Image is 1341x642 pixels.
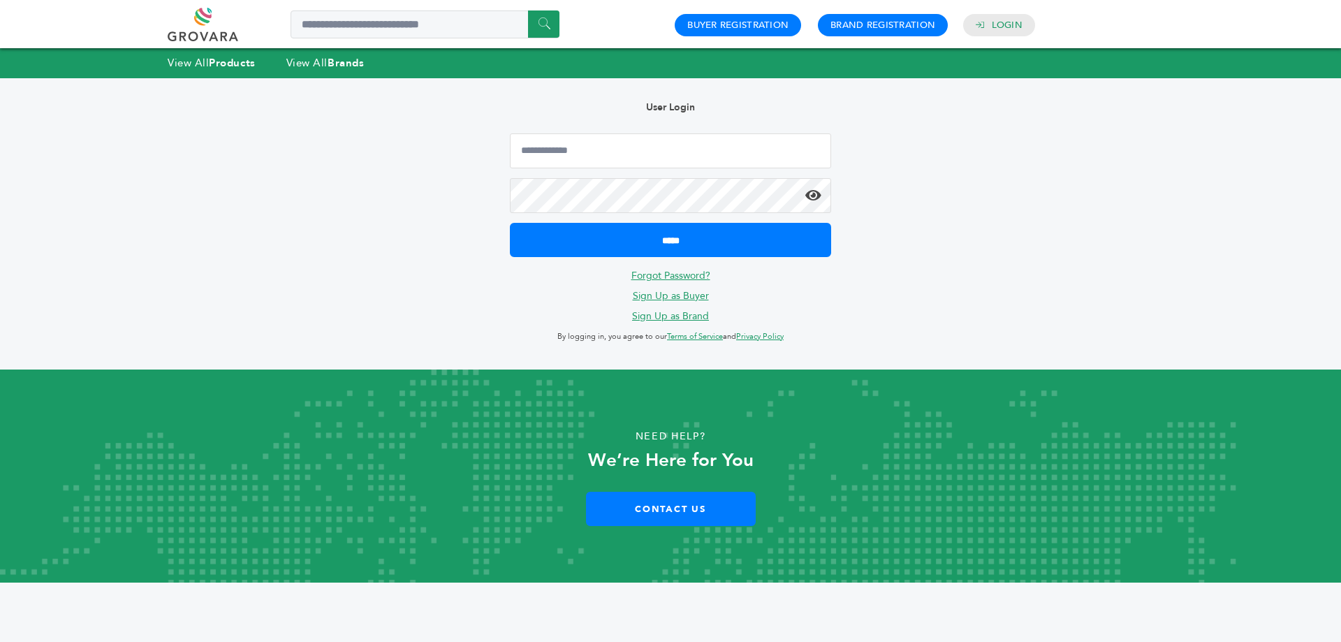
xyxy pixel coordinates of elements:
a: View AllProducts [168,56,256,70]
a: View AllBrands [286,56,365,70]
p: Need Help? [67,426,1274,447]
strong: We’re Here for You [588,448,754,473]
strong: Products [209,56,255,70]
strong: Brands [328,56,364,70]
a: Brand Registration [830,19,935,31]
a: Sign Up as Buyer [633,289,709,302]
a: Contact Us [586,492,756,526]
a: Buyer Registration [687,19,789,31]
input: Search a product or brand... [291,10,559,38]
input: Password [510,178,831,213]
a: Sign Up as Brand [632,309,709,323]
b: User Login [646,101,695,114]
p: By logging in, you agree to our and [510,328,831,345]
a: Forgot Password? [631,269,710,282]
input: Email Address [510,133,831,168]
a: Privacy Policy [736,331,784,342]
a: Terms of Service [667,331,723,342]
a: Login [992,19,1023,31]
